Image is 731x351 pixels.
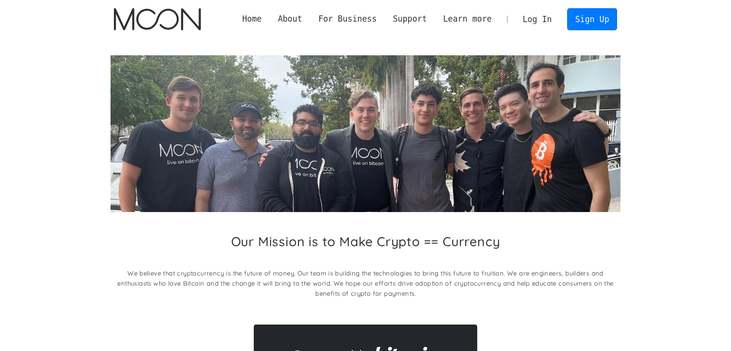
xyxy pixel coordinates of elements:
[234,13,270,25] a: Home
[443,13,492,25] div: Learn more
[270,13,310,25] div: About
[114,8,201,30] img: Moon Logo
[393,13,427,25] div: Support
[114,8,201,30] a: home
[310,13,385,25] div: For Business
[318,13,376,25] div: For Business
[567,8,617,30] a: Sign Up
[278,13,302,25] div: About
[435,13,500,25] div: Learn more
[111,268,620,299] p: We believe that cryptocurrency is the future of money. Our team is building the technologies to b...
[515,9,560,30] a: Log In
[385,13,435,25] div: Support
[231,234,500,249] h2: Our Mission is to Make Crypto == Currency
